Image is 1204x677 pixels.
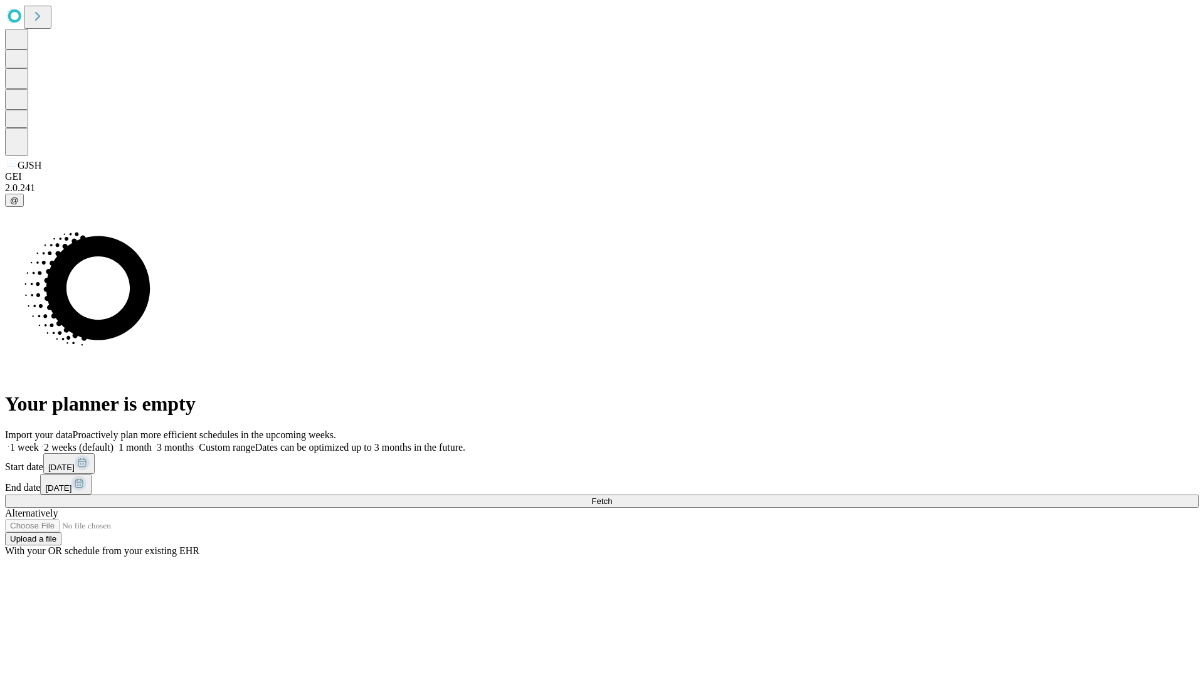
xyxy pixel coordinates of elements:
span: 1 month [119,442,152,453]
div: 2.0.241 [5,182,1199,194]
h1: Your planner is empty [5,392,1199,416]
span: @ [10,196,19,205]
span: Alternatively [5,508,58,518]
span: Import your data [5,429,73,440]
button: @ [5,194,24,207]
span: Fetch [591,496,612,506]
span: 3 months [157,442,194,453]
div: GEI [5,171,1199,182]
span: Proactively plan more efficient schedules in the upcoming weeks. [73,429,336,440]
span: 1 week [10,442,39,453]
div: Start date [5,453,1199,474]
div: End date [5,474,1199,495]
button: [DATE] [40,474,92,495]
span: GJSH [18,160,41,171]
button: [DATE] [43,453,95,474]
span: 2 weeks (default) [44,442,114,453]
span: [DATE] [45,483,71,493]
span: With your OR schedule from your existing EHR [5,545,199,556]
button: Fetch [5,495,1199,508]
span: Custom range [199,442,255,453]
span: [DATE] [48,463,75,472]
button: Upload a file [5,532,61,545]
span: Dates can be optimized up to 3 months in the future. [255,442,465,453]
